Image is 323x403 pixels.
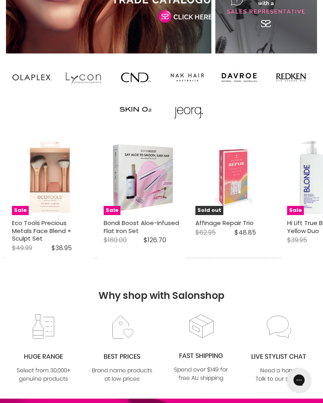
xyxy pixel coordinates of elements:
[167,62,207,94] img: nak_160x160@2x.jpg
[195,228,216,237] span: $62.95
[51,244,72,253] span: $38.95
[169,314,233,383] img: fast.jpg
[195,206,223,215] span: Sold out
[167,94,207,126] img: jerog_160x160@2x.gif
[90,314,154,384] img: prices.jpg
[104,219,179,235] a: Bondi Boost Aloe-Infused Flat Iron Set
[12,244,32,253] span: $49.99
[247,314,312,384] img: chat_c0a1c8f7-3133-4fc6-855f-7264552747f6.jpg
[215,140,252,215] img: Affinage Repair Trio
[234,228,256,237] span: $48.85
[12,206,29,215] span: Sale
[11,314,76,384] img: range2_8cf790d4-220e-469f-917d-a18fed3854b6.jpg
[283,365,315,395] iframe: Gorgias live chat messenger
[287,236,307,245] span: $39.95
[104,140,179,215] img: Bondi Boost Aloe-Infused Flat Iron Set
[12,62,52,94] img: olaplex1_160x160@2x.gif
[116,62,156,94] img: cnd_160x160@2x.jpg
[195,219,254,227] a: Affinage Repair Trio
[104,140,179,215] a: Bondi Boost Aloe-Infused Flat Iron Set Sale
[104,236,127,245] span: $180.00
[219,62,259,94] img: davroe_160x160@2x.jpg
[287,206,304,215] span: Sale
[271,62,311,94] img: redken00_160x160@2x.jpg
[12,140,88,215] a: Eco Tools Precious Metals Face Blend + Sculpt Set Eco Tools Precious Metals Face Blend + Sculpt S...
[4,258,319,314] h2: Why shop with Salonshop
[104,206,120,215] span: Sale
[12,140,88,215] img: Eco Tools Precious Metals Face Blend + Sculpt Set
[144,236,166,245] span: $126.70
[195,140,271,215] a: Affinage Repair Trio Affinage Repair Trio Sold out
[116,94,156,126] img: skino2_160x160@2x.jpg
[64,62,104,94] img: lycon_160x160@2x.jpg
[12,219,71,243] a: Eco Tools Precious Metals Face Blend + Sculpt Set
